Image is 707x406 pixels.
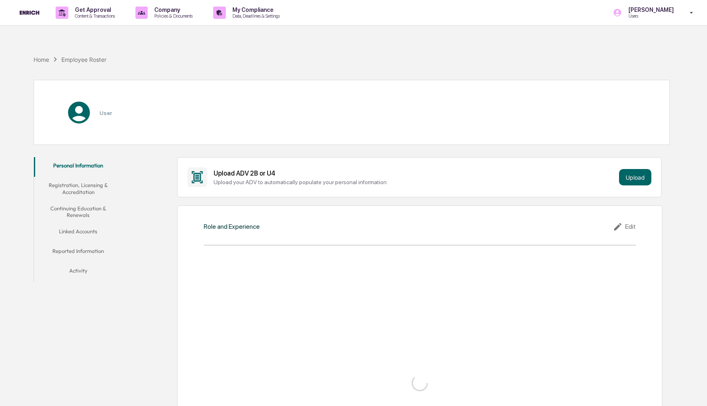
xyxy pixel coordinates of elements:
div: Employee Roster [61,56,106,63]
button: Upload [619,169,651,185]
p: Policies & Documents [148,13,197,19]
p: Data, Deadlines & Settings [226,13,284,19]
p: Company [148,7,197,13]
button: Registration, Licensing & Accreditation [34,177,123,200]
button: Personal Information [34,157,123,177]
div: Upload ADV 2B or U4 [214,169,616,177]
p: Users [622,13,678,19]
div: Home [34,56,49,63]
div: secondary tabs example [34,157,123,282]
button: Linked Accounts [34,223,123,243]
div: Role and Experience [204,223,260,230]
p: [PERSON_NAME] [622,7,678,13]
button: Activity [34,262,123,282]
button: Reported Information [34,243,123,262]
div: Upload your ADV to automatically populate your personal information. [214,179,616,185]
button: Continuing Education & Renewals [34,200,123,223]
img: logo [20,11,39,15]
h3: User [99,110,112,116]
div: Edit [613,222,636,232]
p: My Compliance [226,7,284,13]
p: Content & Transactions [68,13,119,19]
p: Get Approval [68,7,119,13]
